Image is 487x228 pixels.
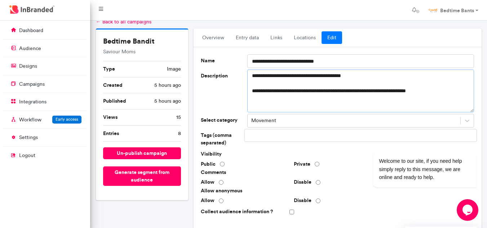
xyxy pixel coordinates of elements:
[103,166,181,186] button: Generate segment from audience
[19,98,47,106] p: integrations
[103,48,181,55] p: Saviour Moms
[201,197,214,204] label: Allow
[3,41,87,55] a: audience
[19,45,41,52] p: audience
[440,7,474,14] strong: Bedtime Bants
[251,117,276,124] div: Movement
[198,206,275,218] label: Collect audience information ?
[322,31,342,44] a: Edit
[294,179,311,186] label: Disable
[103,114,118,120] b: Views
[56,117,78,122] span: Early access
[198,70,244,112] label: Description
[19,81,45,88] p: campaigns
[154,98,181,105] span: 5 hours ago
[103,37,181,45] h5: Bedtime Bandit
[198,151,291,158] span: Visibility
[8,4,56,15] img: InBranded Logo
[96,19,151,25] a: ← Back to all campaigns
[457,199,480,221] iframe: chat widget
[154,82,181,89] span: 5 hours ago
[428,6,439,17] img: profile dp
[198,187,291,195] span: Allow anonymous
[198,129,244,149] label: Tags (comma separated)
[19,134,38,141] p: settings
[230,31,265,44] a: entry data
[198,54,244,68] label: Name
[19,63,37,70] p: designs
[3,130,87,144] a: settings
[103,66,115,72] b: Type
[19,27,43,34] p: dashboard
[3,23,87,37] a: dashboard
[265,31,288,44] a: links
[201,179,214,186] label: Allow
[19,116,41,124] p: Workflow
[19,152,35,159] p: logout
[3,77,87,91] a: campaigns
[178,130,181,137] span: 8
[294,161,310,168] label: Private
[167,66,181,73] span: image
[196,31,230,44] a: overview
[103,98,126,104] b: Published
[288,31,322,44] a: locations
[201,161,216,168] label: Public
[422,3,484,17] a: Bedtime Bants
[198,114,244,128] label: Select category
[176,114,181,121] span: 15
[103,82,123,88] b: Created
[3,95,87,108] a: integrations
[3,59,87,73] a: designs
[103,147,181,159] button: un-publish campaign
[350,111,480,196] iframe: chat widget
[3,113,87,126] a: WorkflowEarly access
[103,130,119,137] b: Entries
[294,197,311,204] label: Disable
[198,169,291,176] span: Comments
